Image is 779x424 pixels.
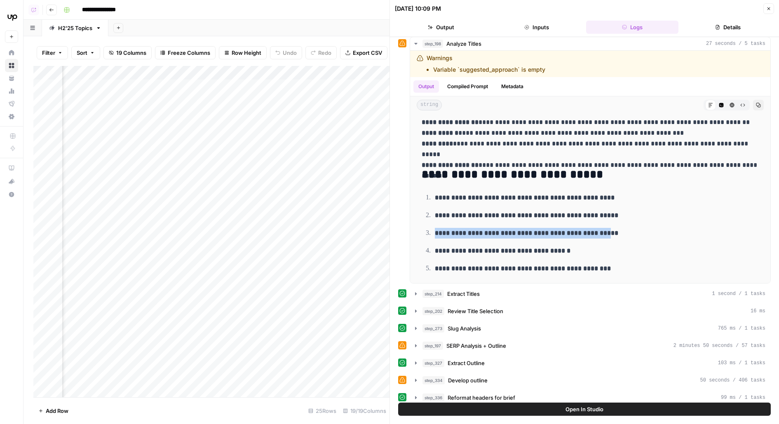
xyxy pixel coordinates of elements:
button: Sort [71,46,100,59]
button: Open In Studio [398,403,771,416]
span: 765 ms / 1 tasks [718,325,765,332]
span: 99 ms / 1 tasks [721,394,765,401]
span: Develop outline [448,376,488,384]
button: Redo [305,46,337,59]
span: string [417,100,442,110]
span: Export CSV [353,49,382,57]
button: Help + Support [5,188,18,201]
button: Filter [37,46,68,59]
span: 103 ms / 1 tasks [718,359,765,367]
button: 19 Columns [103,46,152,59]
a: AirOps Academy [5,162,18,175]
button: Add Row [33,404,73,417]
span: SERP Analysis + Outline [446,342,506,350]
span: Review Title Selection [448,307,503,315]
span: 16 ms [751,307,765,315]
div: H2'25 Topics [58,24,92,32]
div: Warnings [427,54,545,74]
span: step_214 [422,290,444,298]
span: 50 seconds / 406 tasks [700,377,765,384]
div: 25 Rows [305,404,340,417]
button: 765 ms / 1 tasks [410,322,770,335]
a: H2'25 Topics [42,20,108,36]
a: Your Data [5,72,18,85]
a: Usage [5,84,18,98]
button: Output [395,21,487,34]
button: Details [682,21,774,34]
button: 27 seconds / 5 tasks [410,37,770,50]
button: Logs [586,21,678,34]
button: 50 seconds / 406 tasks [410,374,770,387]
li: Variable `suggested_approach` is empty [433,66,545,74]
button: Workspace: Upwork [5,7,18,27]
span: Extract Titles [447,290,480,298]
span: Freeze Columns [168,49,210,57]
span: 1 second / 1 tasks [712,290,765,298]
span: step_327 [422,359,444,367]
span: 2 minutes 50 seconds / 57 tasks [673,342,765,349]
button: 99 ms / 1 tasks [410,391,770,404]
span: Row Height [232,49,261,57]
div: 19/19 Columns [340,404,389,417]
button: Row Height [219,46,267,59]
button: Inputs [490,21,583,34]
span: Filter [42,49,55,57]
span: Analyze Titles [446,40,481,48]
button: Export CSV [340,46,387,59]
button: 1 second / 1 tasks [410,287,770,300]
span: step_334 [422,376,445,384]
button: 2 minutes 50 seconds / 57 tasks [410,339,770,352]
span: 27 seconds / 5 tasks [706,40,765,47]
button: Output [413,80,439,93]
span: Open In Studio [565,405,603,413]
a: Browse [5,59,18,72]
span: step_273 [422,324,444,333]
button: Metadata [496,80,528,93]
span: step_198 [422,40,443,48]
span: step_336 [422,394,444,402]
span: Slug Analysis [448,324,481,333]
button: Compiled Prompt [442,80,493,93]
button: Undo [270,46,302,59]
a: Flightpath [5,97,18,110]
span: Add Row [46,407,68,415]
span: step_197 [422,342,443,350]
span: Undo [283,49,297,57]
span: 19 Columns [116,49,146,57]
a: Settings [5,110,18,123]
button: 16 ms [410,305,770,318]
span: Sort [77,49,87,57]
button: Freeze Columns [155,46,216,59]
div: 27 seconds / 5 tasks [410,51,770,283]
button: What's new? [5,175,18,188]
div: [DATE] 10:09 PM [395,5,441,13]
span: Extract Outline [448,359,485,367]
span: Redo [318,49,331,57]
span: step_202 [422,307,444,315]
span: Reformat headers for brief [448,394,515,402]
button: 103 ms / 1 tasks [410,356,770,370]
a: Home [5,46,18,59]
img: Upwork Logo [5,9,20,24]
